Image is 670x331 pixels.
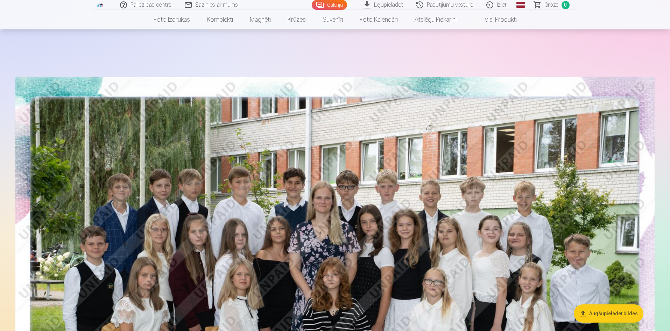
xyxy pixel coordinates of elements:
[97,3,104,7] img: /fa1
[279,10,314,29] a: Krūzes
[562,1,570,9] span: 0
[198,10,241,29] a: Komplekti
[406,10,465,29] a: Atslēgu piekariņi
[544,1,559,9] span: Grozs
[314,10,351,29] a: Suvenīri
[241,10,279,29] a: Magnēti
[465,10,525,29] a: Visi produkti
[145,10,198,29] a: Foto izdrukas
[351,10,406,29] a: Foto kalendāri
[574,304,643,323] button: Augšupielādēt bildes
